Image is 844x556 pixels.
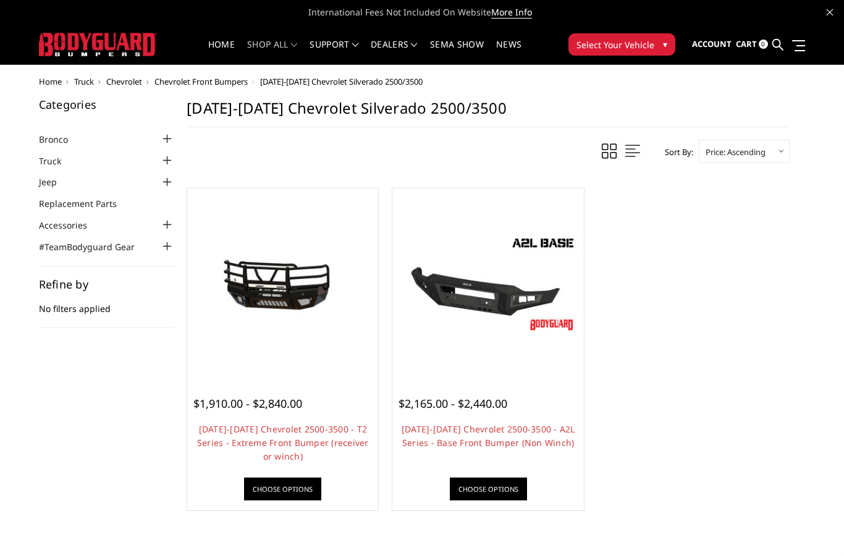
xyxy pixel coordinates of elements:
span: $2,165.00 - $2,440.00 [399,396,507,411]
a: News [496,40,521,64]
a: Truck [74,76,94,87]
h5: Refine by [39,279,175,290]
a: Cart 0 [736,28,768,61]
a: Truck [39,154,77,167]
a: Choose Options [244,478,321,500]
a: Home [39,76,62,87]
a: Support [310,40,358,64]
a: shop all [247,40,297,64]
label: Sort By: [658,143,693,161]
a: 2015-2019 Chevrolet 2500-3500 - A2L Series - Base Front Bumper (Non Winch) [395,192,580,376]
a: Choose Options [450,478,527,500]
button: Select Your Vehicle [568,33,675,56]
img: 2015-2019 Chevrolet 2500-3500 - A2L Series - Base Front Bumper (Non Winch) [395,232,580,335]
span: [DATE]-[DATE] Chevrolet Silverado 2500/3500 [260,76,423,87]
a: Dealers [371,40,418,64]
img: BODYGUARD BUMPERS [39,33,156,56]
a: Bronco [39,133,83,146]
a: Replacement Parts [39,197,132,210]
a: [DATE]-[DATE] Chevrolet 2500-3500 - T2 Series - Extreme Front Bumper (receiver or winch) [197,423,369,462]
span: ▾ [663,38,667,51]
a: Account [692,28,732,61]
a: More Info [491,6,532,19]
div: No filters applied [39,279,175,328]
a: 2015-2019 Chevrolet 2500-3500 - T2 Series - Extreme Front Bumper (receiver or winch) 2015-2019 Ch... [190,192,375,376]
a: SEMA Show [430,40,484,64]
span: $1,910.00 - $2,840.00 [193,396,302,411]
span: Account [692,38,732,49]
span: 0 [759,40,768,49]
a: Chevrolet [106,76,142,87]
a: Home [208,40,235,64]
a: Jeep [39,175,72,188]
a: Chevrolet Front Bumpers [154,76,248,87]
a: Accessories [39,219,103,232]
h5: Categories [39,99,175,110]
a: #TeamBodyguard Gear [39,240,150,253]
span: Cart [736,38,757,49]
a: [DATE]-[DATE] Chevrolet 2500-3500 - A2L Series - Base Front Bumper (Non Winch) [402,423,575,449]
span: Select Your Vehicle [576,38,654,51]
h1: [DATE]-[DATE] Chevrolet Silverado 2500/3500 [187,99,790,127]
